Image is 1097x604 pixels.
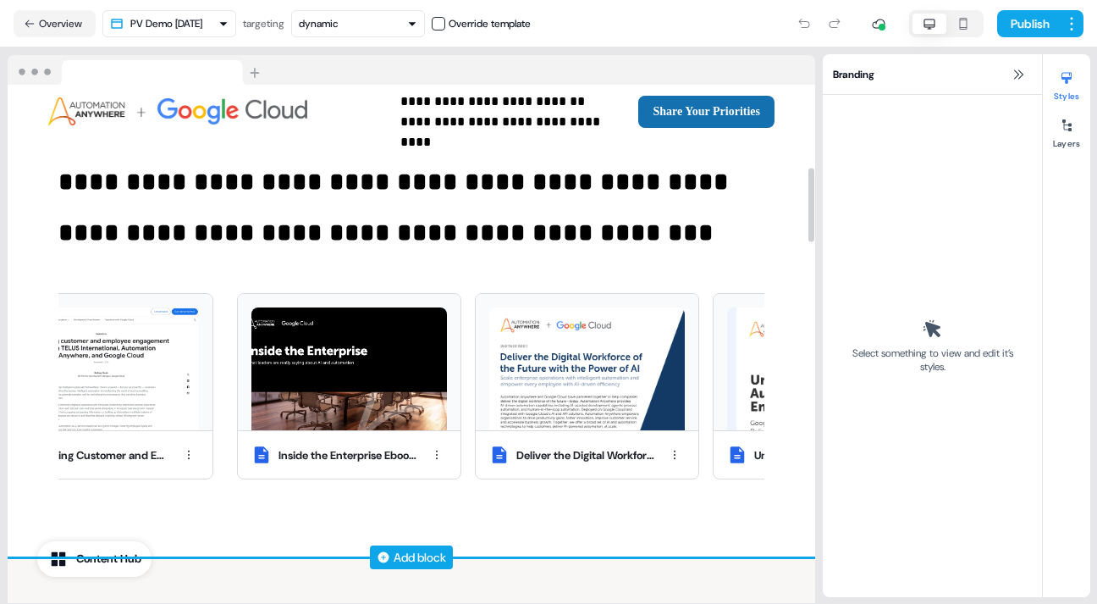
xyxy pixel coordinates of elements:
div: Boosting Customer and Employee Engagement - Case Study (Blog) [30,447,172,464]
button: Styles [1043,64,1090,102]
button: Overview [14,10,96,37]
div: Branding [823,54,1042,95]
img: Image [48,97,307,125]
img: Browser topbar [8,55,267,86]
img: AAI24-14b_AAI_GBook_Final_FINALpdf.pdf [727,308,923,431]
div: Deliver the Digital Workforce of the Future with the Power of AI [516,447,658,464]
div: Unleash the Autonomous Enterprise [754,447,896,464]
button: dynamic [291,10,425,37]
div: Override template [449,15,531,32]
div: PV Demo [DATE] [130,15,202,32]
button: Publish [997,10,1060,37]
button: Content Hub [37,541,152,577]
div: dynamic [299,15,339,32]
div: Select something to view and edit it’s styles. [846,346,1018,374]
img: Cloud-based_RPA_delivered_by_TELUS_and_Automation_Anywhere___Google_Cloud_Blog.pdf [3,308,199,431]
button: Layers [1043,112,1090,149]
button: Share Your Priorities [638,96,775,128]
img: Inside_the_Enterprise_Ebook_-_Automation_Anywhere_(1).pdf [251,308,447,431]
div: Add block [394,549,446,566]
div: targeting [243,15,284,32]
img: partner-brief-google-cloud.pdf [489,308,685,431]
div: Inside the Enterprise Ebook - Automation Anywhere [278,447,420,464]
div: Inside_the_Enterprise_Ebook_-_Automation_Anywhere_(1).pdfInside the Enterprise Ebook - Automation... [58,283,764,490]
